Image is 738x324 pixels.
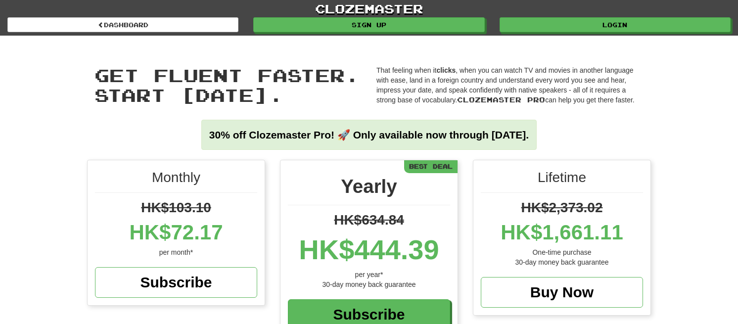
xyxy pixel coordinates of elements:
[521,200,602,215] span: HK$2,373.02
[481,247,643,257] div: One-time purchase
[95,267,257,298] a: Subscribe
[95,247,257,257] div: per month*
[376,65,644,105] p: That feeling when it , when you can watch TV and movies in another language with ease, land in a ...
[94,64,360,105] span: Get fluent faster. Start [DATE].
[481,277,643,308] a: Buy Now
[288,279,450,289] div: 30-day money back guarantee
[334,212,404,228] span: HK$634.84
[209,129,529,140] strong: 30% off Clozemaster Pro! 🚀 Only available now through [DATE].
[7,17,238,32] a: Dashboard
[404,160,458,173] div: Best Deal
[95,218,257,247] div: HK$72.17
[500,17,731,32] a: Login
[288,173,450,205] div: Yearly
[481,218,643,247] div: HK$1,661.11
[481,168,643,193] div: Lifetime
[481,257,643,267] div: 30-day money back guarantee
[288,270,450,279] div: per year*
[95,168,257,193] div: Monthly
[436,66,456,74] strong: clicks
[141,200,211,215] span: HK$103.10
[253,17,484,32] a: Sign up
[457,95,545,104] span: Clozemaster Pro
[288,230,450,270] div: HK$444.39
